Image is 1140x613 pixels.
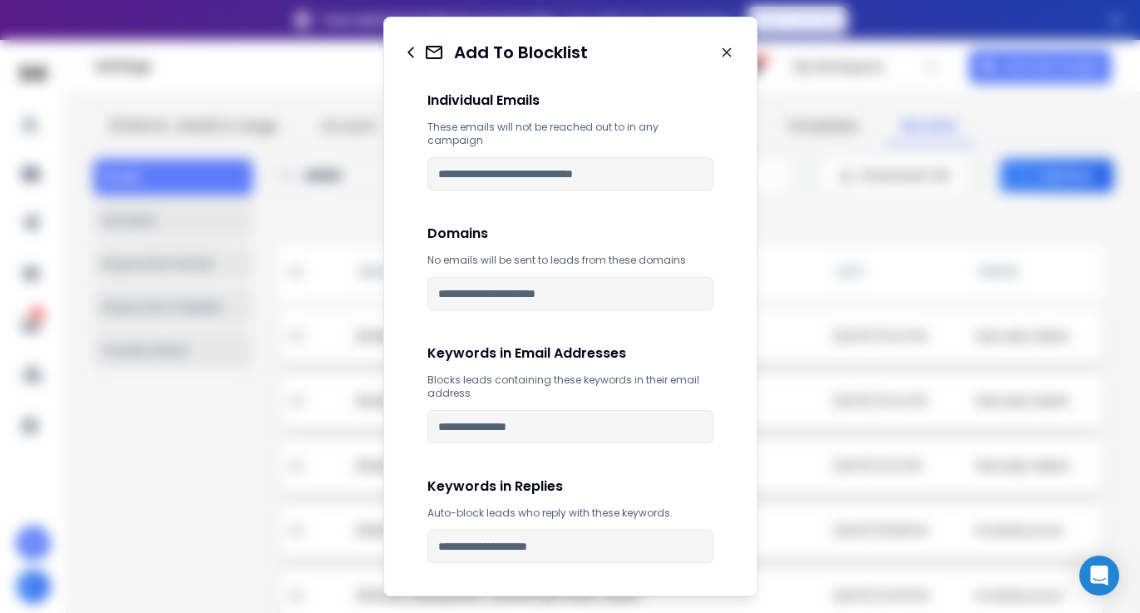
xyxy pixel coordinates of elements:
h1: Add To Blocklist [454,41,588,64]
h1: Keywords in Replies [427,477,713,497]
div: Open Intercom Messenger [1079,556,1119,596]
p: Blocks leads containing these keywords in their email address [427,373,713,400]
h1: Keywords in Email Addresses [427,344,713,363]
h1: Domains [427,224,713,244]
p: These emails will not be reached out to in any campaign [427,121,713,147]
p: No emails will be sent to leads from these domains [427,254,713,267]
p: Auto-block leads who reply with these keywords. [427,507,713,520]
h1: Individual Emails [427,91,713,111]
